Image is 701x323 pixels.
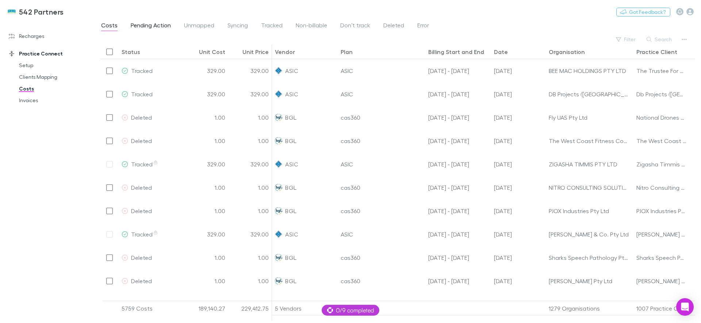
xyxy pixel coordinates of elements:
[228,176,272,199] div: 1.00
[184,223,228,246] div: 329.00
[285,59,298,82] span: ASIC
[19,7,64,16] h3: 542 Partners
[549,153,631,176] div: ZIGASHA TIMMIS PTY LTD
[636,82,687,105] div: Db Projects ([GEOGRAPHIC_DATA]) Pty Ltd
[676,298,694,316] div: Open Intercom Messenger
[131,277,152,284] span: Deleted
[12,59,99,71] a: Setup
[338,176,425,199] div: cas360
[228,106,272,129] div: 1.00
[491,106,546,129] div: 01 Jun 2025
[275,207,282,215] img: BGL's Logo
[549,269,631,292] div: [PERSON_NAME] Pty Ltd
[131,254,152,261] span: Deleted
[1,30,99,42] a: Recharges
[425,246,491,269] div: 01 Jan - 30 Jun 25
[184,293,228,316] div: 329.00
[612,35,640,44] button: Filter
[131,207,152,214] span: Deleted
[275,161,282,168] img: ASIC's Logo
[425,293,491,316] div: 31 Aug 25 - 30 Aug 26
[184,246,228,269] div: 1.00
[340,22,370,31] span: Don’t track
[275,48,295,55] div: Vendor
[491,269,546,293] div: 01 Jun 2025
[184,129,228,153] div: 1.00
[549,106,631,129] div: Fly UAS Pty Ltd
[338,223,425,246] div: ASIC
[636,48,677,55] div: Practice Client
[131,91,153,97] span: Tracked
[491,199,546,223] div: 01 Jun 2025
[338,106,425,129] div: cas360
[227,22,248,31] span: Syncing
[228,153,272,176] div: 329.00
[491,176,546,199] div: 01 Jun 2025
[184,82,228,106] div: 329.00
[425,199,491,223] div: 01 Jan - 30 Jun 25
[636,199,687,222] div: PJOX Industries Pty Ltd
[228,199,272,223] div: 1.00
[122,48,140,55] div: Status
[228,223,272,246] div: 329.00
[338,269,425,293] div: cas360
[549,199,631,222] div: PJOX Industries Pty Ltd
[242,48,269,55] div: Unit Price
[275,184,282,191] img: BGL's Logo
[261,22,283,31] span: Tracked
[184,22,214,31] span: Unmapped
[285,176,296,199] span: BGL
[494,48,508,55] div: Date
[425,153,491,176] div: 29 Jul 25 - 28 Jul 26
[425,82,491,106] div: 06 Aug 25 - 05 Aug 26
[228,301,272,316] div: 229,412.75
[184,301,228,316] div: 189,140.27
[131,114,152,121] span: Deleted
[338,199,425,223] div: cas360
[184,176,228,199] div: 1.00
[643,35,676,44] button: Search
[338,301,425,316] div: 25 Plans
[228,129,272,153] div: 1.00
[341,48,353,55] div: Plan
[228,82,272,106] div: 329.00
[546,301,633,316] div: 1279 Organisations
[184,269,228,293] div: 1.00
[101,22,118,31] span: Costs
[3,3,68,20] a: 542 Partners
[275,277,282,285] img: BGL's Logo
[131,67,153,74] span: Tracked
[491,223,546,246] div: 30 Jul 2025
[131,161,158,168] span: Tracked
[199,48,225,55] div: Unit Cost
[228,269,272,293] div: 1.00
[272,301,338,316] div: 5 Vendors
[636,223,687,246] div: [PERSON_NAME] & Co. Pty Ltd
[549,48,585,55] div: Organisation
[131,231,158,238] span: Tracked
[285,246,296,269] span: BGL
[338,293,425,316] div: ASIC
[285,223,298,246] span: ASIC
[425,269,491,293] div: 01 Jan - 30 Jun 25
[184,106,228,129] div: 1.00
[417,22,429,31] span: Error
[119,301,184,316] div: 5759 Costs
[338,153,425,176] div: ASIC
[296,22,327,31] span: Non-billable
[131,137,152,144] span: Deleted
[636,293,687,316] div: CL South Wharf Pty Ltd
[12,95,99,106] a: Invoices
[275,67,282,74] img: ASIC's Logo
[184,59,228,82] div: 329.00
[549,223,631,246] div: [PERSON_NAME] & Co. Pty Ltd
[285,293,298,316] span: ASIC
[636,246,687,269] div: Sharks Speech Pathology Pty Ltd
[12,71,99,83] a: Clients Mapping
[636,106,687,129] div: National Drones Pty Ltd
[636,269,687,292] div: [PERSON_NAME] Pty Ltd
[228,293,272,316] div: 329.00
[228,59,272,82] div: 329.00
[338,246,425,269] div: cas360
[491,246,546,269] div: 01 Jun 2025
